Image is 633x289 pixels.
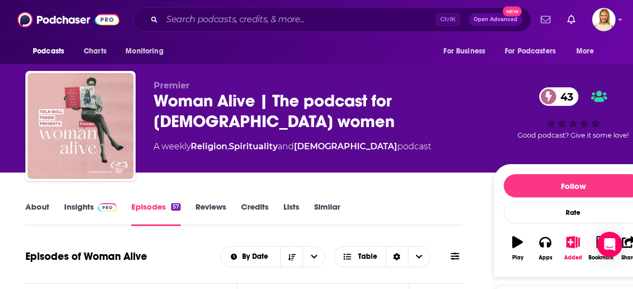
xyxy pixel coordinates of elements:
[563,11,579,29] a: Show notifications dropdown
[498,41,571,61] button: open menu
[505,44,556,59] span: For Podcasters
[537,11,555,29] a: Show notifications dropdown
[592,8,616,31] span: Logged in as leannebush
[154,80,190,91] span: Premier
[98,203,117,212] img: Podchaser Pro
[569,41,608,61] button: open menu
[597,232,622,257] div: Open Intercom Messenger
[334,246,431,267] button: Choose View
[25,202,49,226] a: About
[77,41,113,61] a: Charts
[64,202,117,226] a: InsightsPodchaser Pro
[518,131,629,139] span: Good podcast? Give it some love!
[435,13,460,26] span: Ctrl K
[126,44,163,59] span: Monitoring
[564,255,582,261] div: Added
[358,253,377,260] span: Table
[17,10,119,30] img: Podchaser - Follow, Share and Rate Podcasts
[474,17,518,22] span: Open Advanced
[283,202,299,226] a: Lists
[531,229,559,267] button: Apps
[314,202,340,226] a: Similar
[195,202,226,226] a: Reviews
[25,250,147,263] h1: Episodes of Woman Alive
[278,141,294,151] span: and
[587,229,614,267] button: Bookmark
[469,13,522,26] button: Open AdvancedNew
[229,141,278,151] a: Spirituality
[221,253,281,260] button: open menu
[118,41,177,61] button: open menu
[280,247,302,267] button: Sort Direction
[504,229,531,267] button: Play
[576,44,594,59] span: More
[227,141,229,151] span: ,
[539,87,578,106] a: 43
[162,11,435,28] input: Search podcasts, credits, & more...
[294,141,397,151] a: [DEMOGRAPHIC_DATA]
[171,203,181,211] div: 57
[592,8,616,31] img: User Profile
[28,73,133,179] img: Woman Alive | The podcast for Christian women
[559,229,587,267] button: Added
[436,41,498,61] button: open menu
[154,140,431,153] div: A weekly podcast
[503,6,522,16] span: New
[443,44,485,59] span: For Business
[592,8,616,31] button: Show profile menu
[512,255,523,261] div: Play
[84,44,106,59] span: Charts
[25,41,78,61] button: open menu
[539,255,552,261] div: Apps
[241,202,269,226] a: Credits
[550,87,578,106] span: 43
[131,202,181,226] a: Episodes57
[133,7,531,32] div: Search podcasts, credits, & more...
[242,253,272,260] span: By Date
[302,247,325,267] button: open menu
[220,246,326,267] h2: Choose List sort
[191,141,227,151] a: Religion
[386,247,408,267] div: Sort Direction
[589,255,613,261] div: Bookmark
[33,44,64,59] span: Podcasts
